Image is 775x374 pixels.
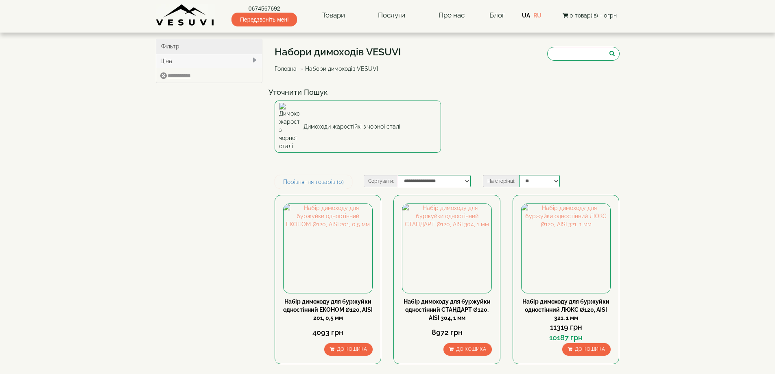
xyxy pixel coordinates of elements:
a: UA [522,12,530,19]
h4: Уточнити Пошук [269,88,626,96]
img: Димоходи жаростійкі з чорної сталі [279,103,299,150]
button: До кошика [562,343,611,356]
div: 11319 грн [521,322,611,332]
a: Набір димоходу для буржуйки одностінний ЛЮКС Ø120, AISI 321, 1 мм [522,298,609,321]
div: Фільтр [156,39,262,54]
a: Блог [489,11,505,19]
span: 0 товар(ів) - 0грн [570,12,617,19]
li: Набори димоходів VESUVI [298,65,378,73]
a: Набір димоходу для буржуйки одностінний ЕКОНОМ Ø120, AISI 201, 0,5 мм [283,298,373,321]
span: До кошика [456,346,486,352]
a: Набір димоходу для буржуйки одностінний СТАНДАРТ Ø120, AISI 304, 1 мм [404,298,491,321]
span: До кошика [575,346,605,352]
h1: Набори димоходів VESUVI [275,47,401,57]
a: RU [533,12,541,19]
a: Про нас [430,6,473,25]
a: 0674567692 [231,4,297,13]
button: 0 товар(ів) - 0грн [560,11,619,20]
div: 8972 грн [402,327,491,338]
img: Завод VESUVI [156,4,215,26]
label: Сортувати: [364,175,398,187]
a: Димоходи жаростійкі з чорної сталі Димоходи жаростійкі з чорної сталі [275,101,441,153]
a: Головна [275,66,297,72]
img: Набір димоходу для буржуйки одностінний ЛЮКС Ø120, AISI 321, 1 мм [522,204,610,293]
button: До кошика [443,343,492,356]
div: 4093 грн [283,327,373,338]
div: Ціна [156,54,262,68]
a: Порівняння товарів (0) [275,175,352,189]
label: На сторінці: [483,175,519,187]
span: До кошика [337,346,367,352]
img: Набір димоходу для буржуйки одностінний СТАНДАРТ Ø120, AISI 304, 1 мм [402,204,491,293]
span: Передзвоніть мені [231,13,297,26]
img: Набір димоходу для буржуйки одностінний ЕКОНОМ Ø120, AISI 201, 0,5 мм [284,204,372,293]
div: 10187 грн [521,332,611,343]
a: Товари [314,6,353,25]
a: Послуги [370,6,413,25]
button: До кошика [324,343,373,356]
